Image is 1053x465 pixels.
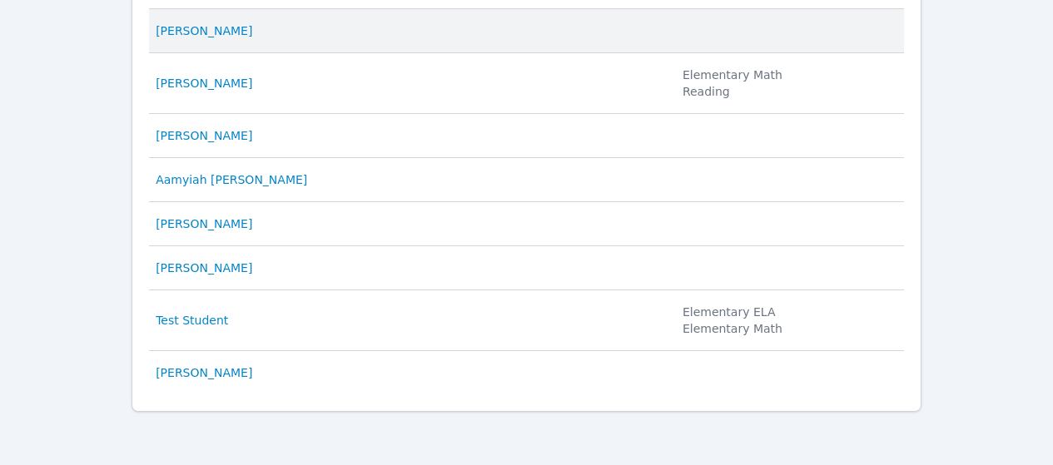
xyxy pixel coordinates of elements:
[149,351,904,394] tr: [PERSON_NAME]
[149,202,904,246] tr: [PERSON_NAME]
[156,215,252,232] a: [PERSON_NAME]
[156,260,252,276] a: [PERSON_NAME]
[149,9,904,53] tr: [PERSON_NAME]
[683,67,894,83] li: Elementary Math
[156,22,252,39] a: [PERSON_NAME]
[149,158,904,202] tr: Aamyiah [PERSON_NAME]
[149,114,904,158] tr: [PERSON_NAME]
[683,320,894,337] li: Elementary Math
[156,127,252,144] a: [PERSON_NAME]
[156,171,307,188] a: Aamyiah [PERSON_NAME]
[149,246,904,290] tr: [PERSON_NAME]
[156,312,228,329] a: Test Student
[683,304,894,320] li: Elementary ELA
[149,53,904,114] tr: [PERSON_NAME] Elementary MathReading
[156,364,252,381] a: [PERSON_NAME]
[149,290,904,351] tr: Test Student Elementary ELAElementary Math
[156,75,252,92] a: [PERSON_NAME]
[683,83,894,100] li: Reading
